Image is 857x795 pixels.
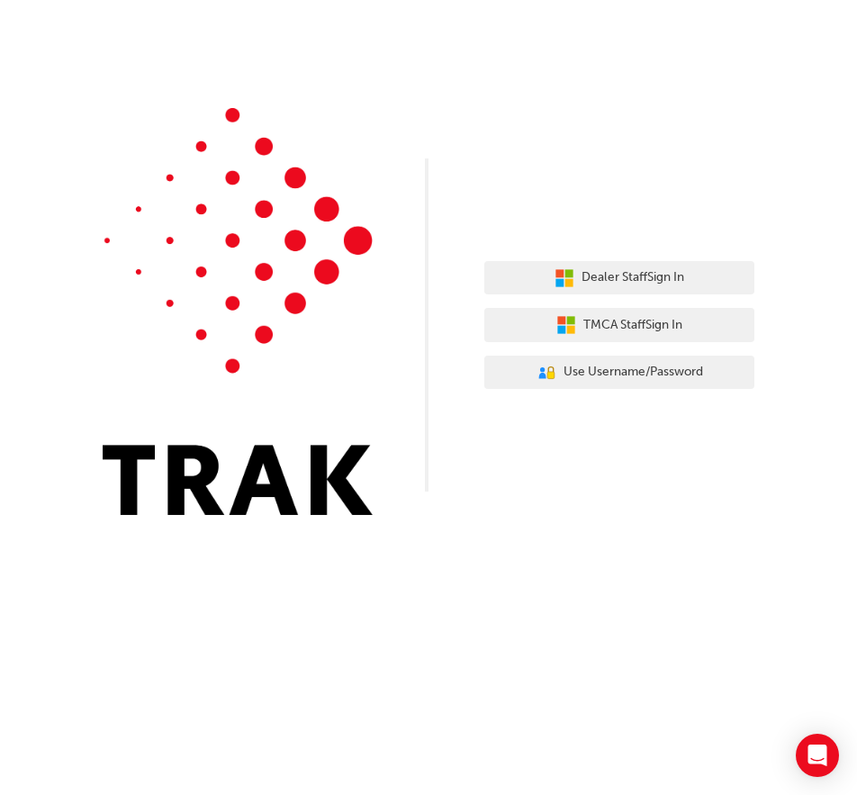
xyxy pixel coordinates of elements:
button: Use Username/Password [484,356,754,390]
span: TMCA Staff Sign In [583,315,682,336]
span: Dealer Staff Sign In [582,267,684,288]
img: Trak [103,108,373,515]
span: Use Username/Password [564,362,703,383]
button: Dealer StaffSign In [484,261,754,295]
div: Open Intercom Messenger [796,734,839,777]
button: TMCA StaffSign In [484,308,754,342]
